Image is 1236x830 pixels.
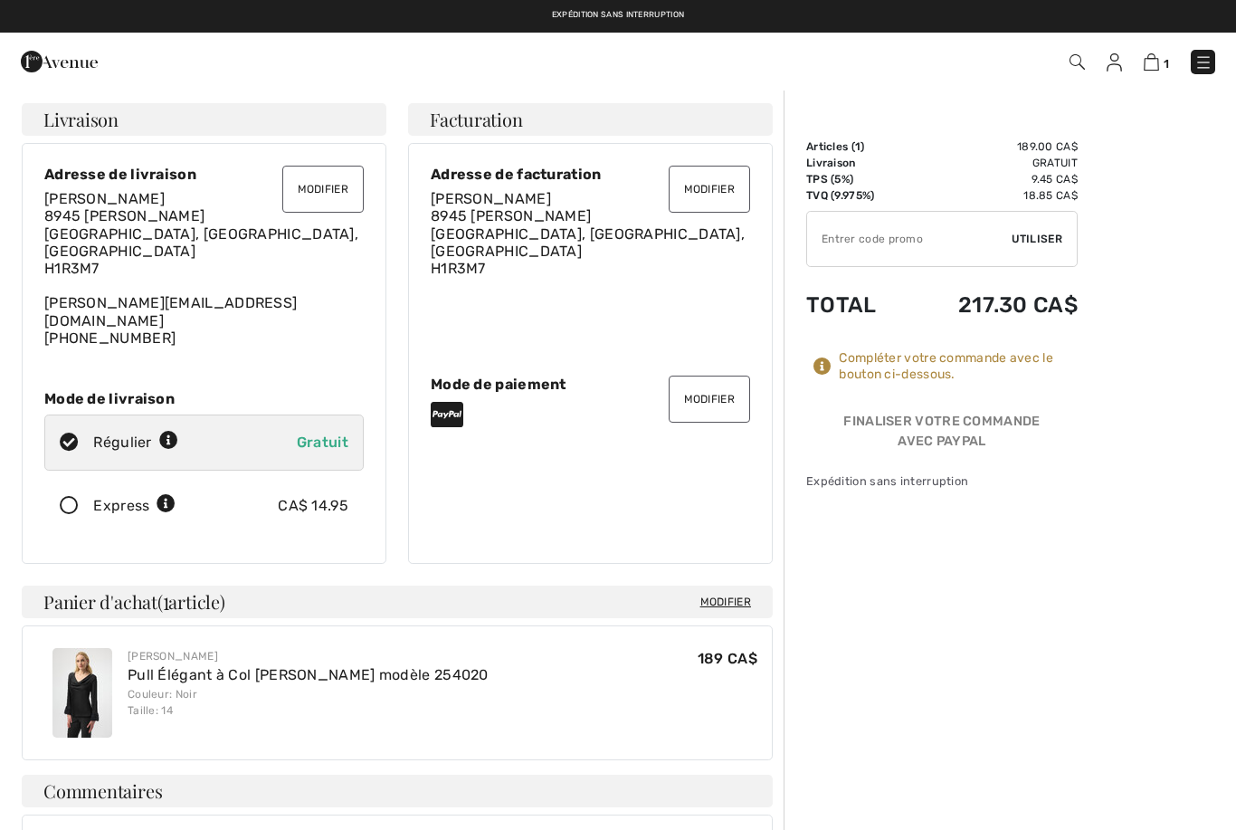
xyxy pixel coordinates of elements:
[806,274,907,336] td: Total
[163,588,169,612] span: 1
[1194,53,1212,72] img: Menu
[431,376,750,393] div: Mode de paiement
[44,329,176,347] a: [PHONE_NUMBER]
[22,775,773,807] h4: Commentaires
[907,171,1078,187] td: 9.45 CA$
[907,187,1078,204] td: 18.85 CA$
[431,207,745,277] span: 8945 [PERSON_NAME] [GEOGRAPHIC_DATA], [GEOGRAPHIC_DATA], [GEOGRAPHIC_DATA] H1R3M7
[44,190,165,207] span: [PERSON_NAME]
[1164,57,1169,71] span: 1
[807,212,1012,266] input: Code promo
[1107,53,1122,72] img: Mes infos
[806,155,907,171] td: Livraison
[669,376,750,423] button: Modifier
[430,110,523,129] span: Facturation
[1144,53,1159,71] img: Panier d'achat
[157,589,225,614] span: ( article)
[44,190,364,347] div: [PERSON_NAME][EMAIL_ADDRESS][DOMAIN_NAME]
[52,648,112,738] img: Pull Élégant à Col Bénitier modèle 254020
[21,43,98,80] img: 1ère Avenue
[128,666,489,683] a: Pull Élégant à Col [PERSON_NAME] modèle 254020
[1070,54,1085,70] img: Recherche
[128,686,489,719] div: Couleur: Noir Taille: 14
[431,166,750,183] div: Adresse de facturation
[1012,231,1062,247] span: Utiliser
[93,432,178,453] div: Régulier
[43,110,119,129] span: Livraison
[282,166,364,213] button: Modifier
[22,586,773,618] h4: Panier d'achat
[806,412,1078,458] div: Finaliser votre commande avec PayPal
[839,350,1078,383] div: Compléter votre commande avec le bouton ci-dessous.
[1144,51,1169,72] a: 1
[44,207,358,277] span: 8945 [PERSON_NAME] [GEOGRAPHIC_DATA], [GEOGRAPHIC_DATA], [GEOGRAPHIC_DATA] H1R3M7
[297,434,348,451] span: Gratuit
[93,495,176,517] div: Express
[907,274,1078,336] td: 217.30 CA$
[44,390,364,407] div: Mode de livraison
[700,593,751,611] span: Modifier
[806,187,907,204] td: TVQ (9.975%)
[44,166,364,183] div: Adresse de livraison
[698,650,757,667] span: 189 CA$
[806,171,907,187] td: TPS (5%)
[669,166,750,213] button: Modifier
[855,140,860,153] span: 1
[806,138,907,155] td: Articles ( )
[907,138,1078,155] td: 189.00 CA$
[278,495,348,517] div: CA$ 14.95
[431,190,551,207] span: [PERSON_NAME]
[128,648,489,664] div: [PERSON_NAME]
[907,155,1078,171] td: Gratuit
[806,472,1078,490] div: Expédition sans interruption
[21,52,98,69] a: 1ère Avenue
